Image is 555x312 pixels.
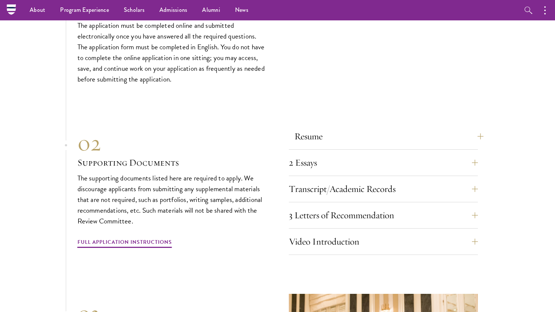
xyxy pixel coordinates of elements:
button: Transcript/Academic Records [289,180,478,198]
div: 02 [77,130,267,156]
h3: Supporting Documents [77,156,267,169]
button: Video Introduction [289,233,478,250]
button: Resume [294,127,483,145]
button: 3 Letters of Recommendation [289,206,478,224]
p: The application must be completed online and submitted electronically once you have answered all ... [77,20,267,84]
p: The supporting documents listed here are required to apply. We discourage applicants from submitt... [77,173,267,226]
button: 2 Essays [289,154,478,172]
a: Full Application Instructions [77,238,172,249]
